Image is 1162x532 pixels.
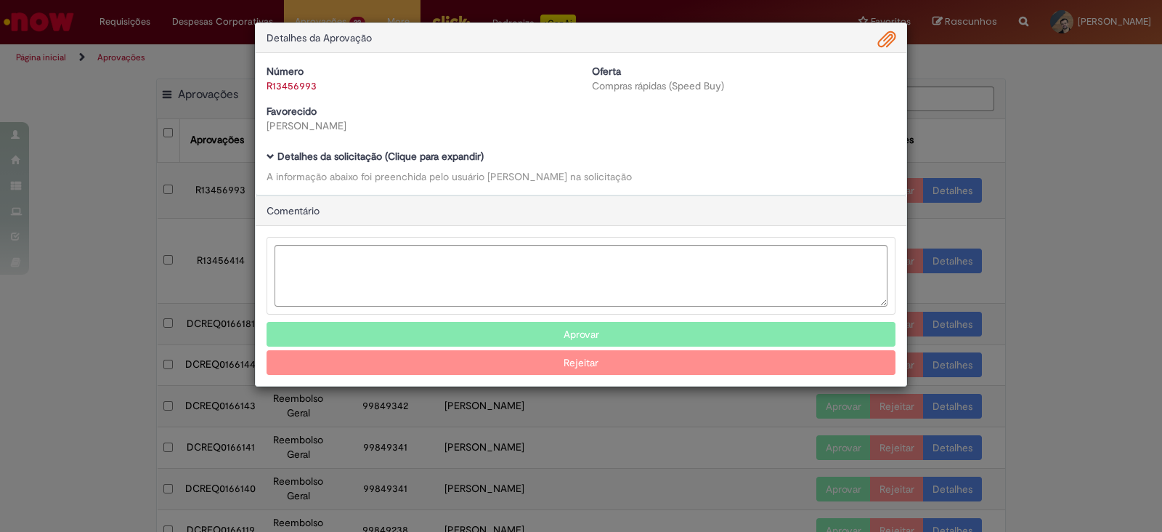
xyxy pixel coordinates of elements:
[267,31,372,44] span: Detalhes da Aprovação
[267,169,895,184] div: A informação abaixo foi preenchida pelo usuário [PERSON_NAME] na solicitação
[267,105,317,118] b: Favorecido
[267,350,895,375] button: Rejeitar
[267,79,317,92] a: R13456993
[277,150,484,163] b: Detalhes da solicitação (Clique para expandir)
[267,118,570,133] div: [PERSON_NAME]
[267,322,895,347] button: Aprovar
[592,78,895,93] div: Compras rápidas (Speed Buy)
[267,65,304,78] b: Número
[267,204,320,217] span: Comentário
[592,65,621,78] b: Oferta
[267,151,895,162] h5: Detalhes da solicitação (Clique para expandir)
